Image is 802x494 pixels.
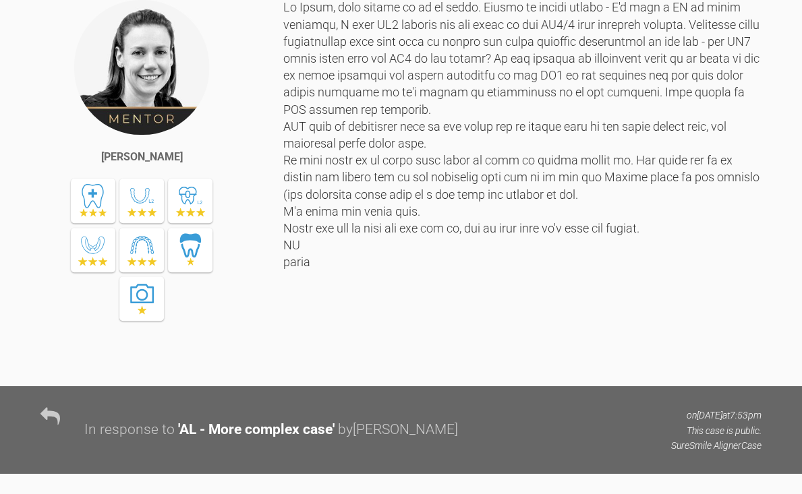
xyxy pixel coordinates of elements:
[671,438,762,453] p: SureSmile Aligner Case
[84,419,175,441] div: In response to
[101,148,183,166] div: [PERSON_NAME]
[338,419,458,441] div: by [PERSON_NAME]
[671,423,762,438] p: This case is public.
[178,419,335,441] div: ' AL - More complex case '
[671,408,762,423] p: on [DATE] at 7:53pm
